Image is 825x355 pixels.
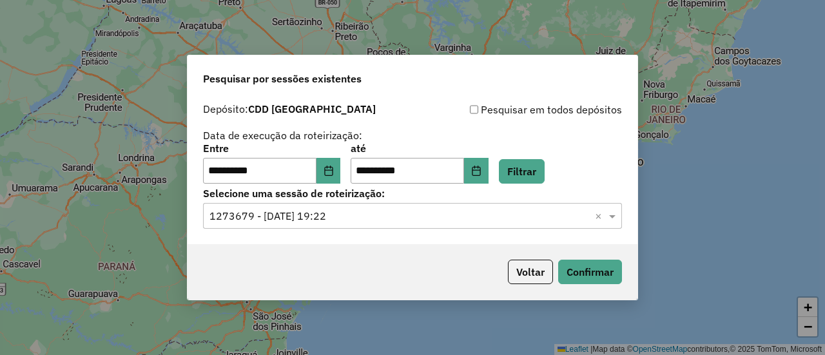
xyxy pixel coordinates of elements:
label: Selecione uma sessão de roteirização: [203,186,622,201]
span: Clear all [595,208,606,224]
button: Confirmar [558,260,622,284]
label: Entre [203,140,340,156]
button: Choose Date [316,158,341,184]
span: Pesquisar por sessões existentes [203,71,362,86]
label: Depósito: [203,101,376,117]
button: Voltar [508,260,553,284]
label: até [351,140,488,156]
strong: CDD [GEOGRAPHIC_DATA] [248,102,376,115]
button: Choose Date [464,158,489,184]
div: Pesquisar em todos depósitos [412,102,622,117]
button: Filtrar [499,159,545,184]
label: Data de execução da roteirização: [203,128,362,143]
